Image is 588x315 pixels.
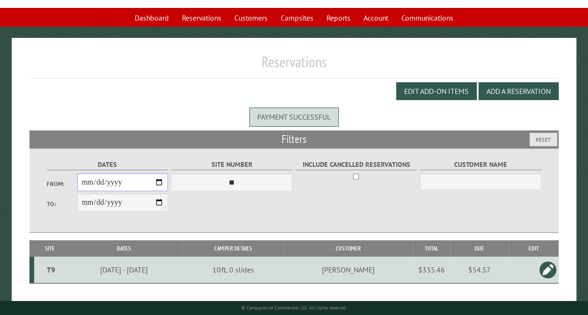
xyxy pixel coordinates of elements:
label: Site Number [171,159,292,170]
h2: Filters [29,130,559,148]
a: Communications [396,9,459,27]
th: Dates [65,240,182,257]
th: Camper Details [182,240,284,257]
th: Due [450,240,508,257]
label: Include Cancelled Reservations [296,159,417,170]
td: $54.57 [450,257,508,283]
th: Site [34,240,65,257]
small: © Campground Commander LLC. All rights reserved. [241,305,347,311]
a: Dashboard [129,9,174,27]
div: [DATE] - [DATE] [67,265,181,274]
td: 10ft, 0 slides [182,257,284,283]
td: $335.46 [413,257,450,283]
label: Dates [47,159,168,170]
a: Account [358,9,394,27]
td: [PERSON_NAME] [284,257,413,283]
th: Edit [508,240,559,257]
th: Customer [284,240,413,257]
label: Customer Name [420,159,541,170]
label: To: [47,200,77,208]
a: Reports [321,9,356,27]
label: From: [47,179,77,188]
div: T9 [38,265,64,274]
h1: Reservations [29,53,559,79]
button: Add a Reservation [479,82,559,100]
button: Reset [530,133,557,146]
a: Customers [229,9,273,27]
th: Total [413,240,450,257]
div: Payment successful [249,107,339,126]
a: Reservations [176,9,227,27]
a: Campsites [275,9,319,27]
button: Edit Add-on Items [396,82,477,100]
